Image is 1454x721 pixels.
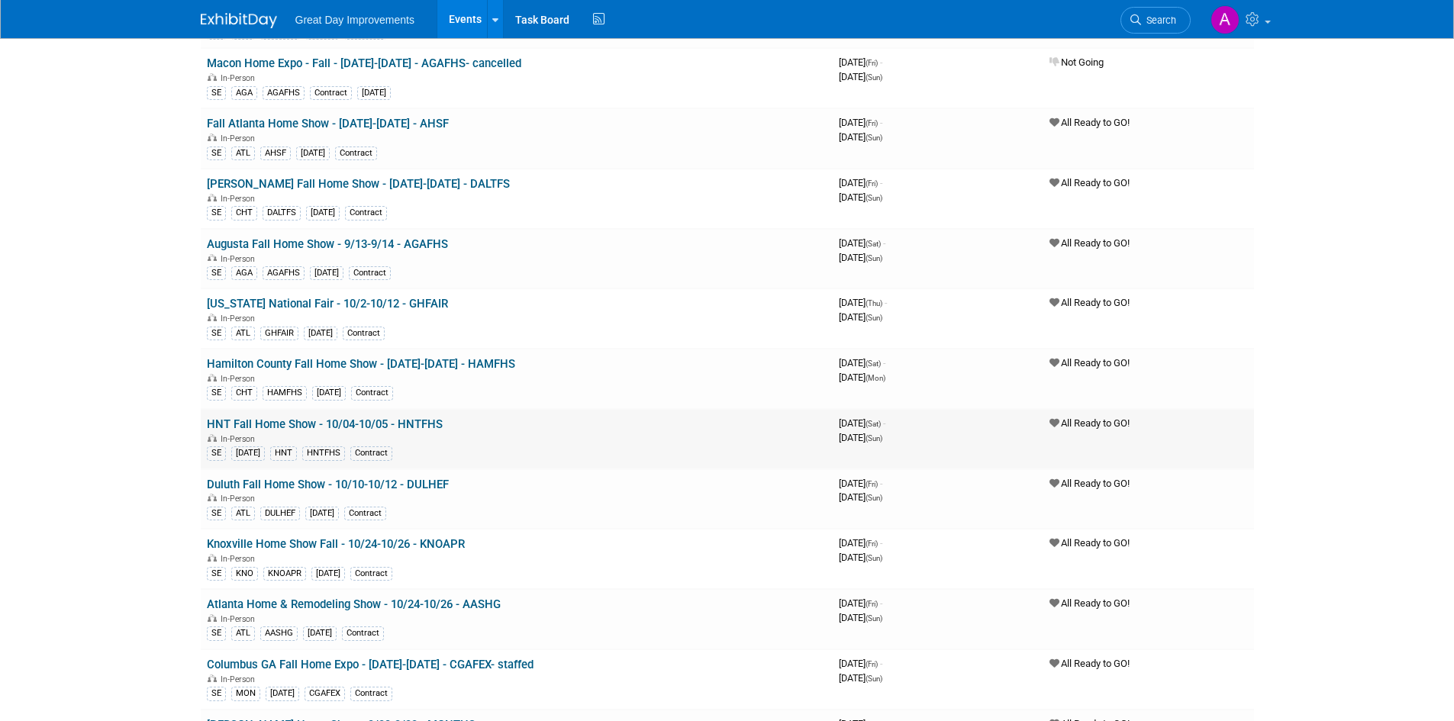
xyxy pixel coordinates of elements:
[866,494,882,502] span: (Sun)
[1141,14,1176,26] span: Search
[866,73,882,82] span: (Sun)
[207,597,501,611] a: Atlanta Home & Remodeling Show - 10/24-10/26 - AASHG
[303,626,337,640] div: [DATE]
[201,13,277,28] img: ExhibitDay
[839,537,882,549] span: [DATE]
[883,417,885,429] span: -
[1120,7,1191,34] a: Search
[231,327,255,340] div: ATL
[866,539,878,548] span: (Fri)
[221,374,260,384] span: In-Person
[231,446,265,460] div: [DATE]
[270,446,297,460] div: HNT
[207,567,226,581] div: SE
[866,194,882,202] span: (Sun)
[1049,297,1130,308] span: All Ready to GO!
[207,266,226,280] div: SE
[208,434,217,442] img: In-Person Event
[207,297,448,311] a: [US_STATE] National Fair - 10/2-10/12 - GHFAIR
[231,146,255,160] div: ATL
[208,73,217,81] img: In-Person Event
[311,567,345,581] div: [DATE]
[345,206,387,220] div: Contract
[231,507,255,520] div: ATL
[839,597,882,609] span: [DATE]
[1049,357,1130,369] span: All Ready to GO!
[207,117,449,130] a: Fall Atlanta Home Show - [DATE]-[DATE] - AHSF
[866,554,882,562] span: (Sun)
[310,266,343,280] div: [DATE]
[208,134,217,141] img: In-Person Event
[1211,5,1240,34] img: Akeela Miller
[342,626,384,640] div: Contract
[866,674,882,683] span: (Sun)
[866,660,878,668] span: (Fri)
[839,372,885,383] span: [DATE]
[350,687,392,700] div: Contract
[350,446,392,460] div: Contract
[1049,237,1130,249] span: All Ready to GO!
[231,86,257,100] div: AGA
[306,206,340,220] div: [DATE]
[295,14,414,26] span: Great Day Improvements
[231,386,257,400] div: CHT
[207,687,226,700] div: SE
[1049,658,1130,669] span: All Ready to GO!
[207,507,226,520] div: SE
[208,314,217,321] img: In-Person Event
[208,554,217,562] img: In-Person Event
[839,612,882,623] span: [DATE]
[207,537,465,551] a: Knoxville Home Show Fall - 10/24-10/26 - KNOAPR
[349,266,391,280] div: Contract
[866,359,881,368] span: (Sat)
[221,254,260,264] span: In-Person
[343,327,385,340] div: Contract
[312,386,346,400] div: [DATE]
[866,314,882,322] span: (Sun)
[207,146,226,160] div: SE
[357,86,391,100] div: [DATE]
[866,420,881,428] span: (Sat)
[207,357,515,371] a: Hamilton County Fall Home Show - [DATE]-[DATE] - HAMFHS
[839,672,882,684] span: [DATE]
[1049,537,1130,549] span: All Ready to GO!
[208,494,217,501] img: In-Person Event
[260,146,291,160] div: AHSF
[302,446,345,460] div: HNTFHS
[208,374,217,381] img: In-Person Event
[866,59,878,67] span: (Fri)
[221,614,260,624] span: In-Person
[231,567,258,581] div: KNO
[839,432,882,443] span: [DATE]
[304,327,337,340] div: [DATE]
[883,357,885,369] span: -
[839,252,882,263] span: [DATE]
[221,674,260,684] span: In-Person
[207,56,521,70] a: Macon Home Expo - Fall - [DATE]-[DATE] - AGAFHS- cancelled
[221,434,260,444] span: In-Person
[880,56,882,68] span: -
[207,206,226,220] div: SE
[839,56,882,68] span: [DATE]
[221,73,260,83] span: In-Person
[350,567,392,581] div: Contract
[208,194,217,201] img: In-Person Event
[231,206,257,220] div: CHT
[839,192,882,203] span: [DATE]
[305,687,345,700] div: CGAFEX
[839,491,882,503] span: [DATE]
[263,206,301,220] div: DALTFS
[880,177,882,188] span: -
[310,86,352,100] div: Contract
[263,266,305,280] div: AGAFHS
[263,86,305,100] div: AGAFHS
[839,71,882,82] span: [DATE]
[207,478,449,491] a: Duluth Fall Home Show - 10/10-10/12 - DULHEF
[880,537,882,549] span: -
[839,177,882,188] span: [DATE]
[866,374,885,382] span: (Mon)
[1049,597,1130,609] span: All Ready to GO!
[839,357,885,369] span: [DATE]
[260,507,300,520] div: DULHEF
[839,478,882,489] span: [DATE]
